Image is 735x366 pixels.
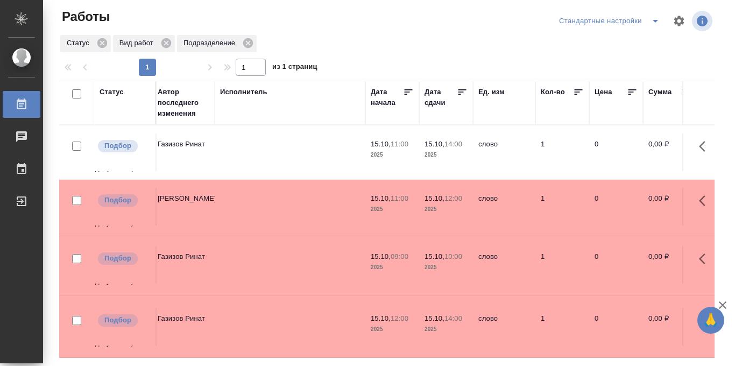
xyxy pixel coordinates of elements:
[425,87,457,108] div: Дата сдачи
[158,87,209,119] div: Автор последнего изменения
[535,308,589,346] td: 1
[692,188,718,214] button: Здесь прячутся важные кнопки
[272,60,317,76] span: из 1 страниц
[589,246,643,284] td: 0
[473,188,535,226] td: слово
[425,324,468,335] p: 2025
[535,133,589,171] td: 1
[104,195,131,206] p: Подбор
[60,35,111,52] div: Статус
[371,140,391,148] p: 15.10,
[67,38,93,48] p: Статус
[391,140,408,148] p: 11:00
[104,315,131,326] p: Подбор
[220,87,267,97] div: Исполнитель
[444,314,462,322] p: 14:00
[692,11,715,31] span: Посмотреть информацию
[595,87,612,97] div: Цена
[425,150,468,160] p: 2025
[589,308,643,346] td: 0
[104,140,131,151] p: Подбор
[113,35,175,52] div: Вид работ
[643,246,697,284] td: 0,00 ₽
[425,314,444,322] p: 15.10,
[391,314,408,322] p: 12:00
[444,140,462,148] p: 14:00
[371,204,414,215] p: 2025
[535,246,589,284] td: 1
[589,188,643,226] td: 0
[697,307,724,334] button: 🙏
[371,194,391,202] p: 15.10,
[97,193,150,208] div: Можно подбирать исполнителей
[177,35,257,52] div: Подразделение
[391,252,408,261] p: 09:00
[648,87,672,97] div: Сумма
[692,308,718,334] button: Здесь прячутся важные кнопки
[692,246,718,272] button: Здесь прячутся важные кнопки
[425,204,468,215] p: 2025
[152,188,215,226] td: [PERSON_NAME]
[425,262,468,273] p: 2025
[643,188,697,226] td: 0,00 ₽
[444,252,462,261] p: 10:00
[371,150,414,160] p: 2025
[473,133,535,171] td: слово
[183,38,239,48] p: Подразделение
[535,188,589,226] td: 1
[371,87,403,108] div: Дата начала
[666,8,692,34] span: Настроить таблицу
[152,133,215,171] td: Газизов Ринат
[692,133,718,159] button: Здесь прячутся важные кнопки
[425,252,444,261] p: 15.10,
[97,251,150,266] div: Можно подбирать исполнителей
[100,87,124,97] div: Статус
[90,125,152,179] td: Прямая загрузка (шаблонные документы)
[90,180,152,234] td: Прямая загрузка (шаблонные документы)
[643,133,697,171] td: 0,00 ₽
[371,262,414,273] p: 2025
[478,87,505,97] div: Ед. изм
[371,324,414,335] p: 2025
[97,139,150,153] div: Можно подбирать исполнителей
[473,308,535,346] td: слово
[541,87,565,97] div: Кол-во
[90,238,152,292] td: Прямая загрузка (шаблонные документы)
[473,246,535,284] td: слово
[152,246,215,284] td: Газизов Ринат
[90,300,152,354] td: Прямая загрузка (шаблонные документы)
[371,252,391,261] p: 15.10,
[97,313,150,328] div: Можно подбирать исполнителей
[643,308,697,346] td: 0,00 ₽
[425,140,444,148] p: 15.10,
[589,133,643,171] td: 0
[444,194,462,202] p: 12:00
[425,194,444,202] p: 15.10,
[371,314,391,322] p: 15.10,
[152,308,215,346] td: Газизов Ринат
[702,309,720,332] span: 🙏
[556,12,666,30] div: split button
[104,253,131,264] p: Подбор
[391,194,408,202] p: 11:00
[59,8,110,25] span: Работы
[119,38,157,48] p: Вид работ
